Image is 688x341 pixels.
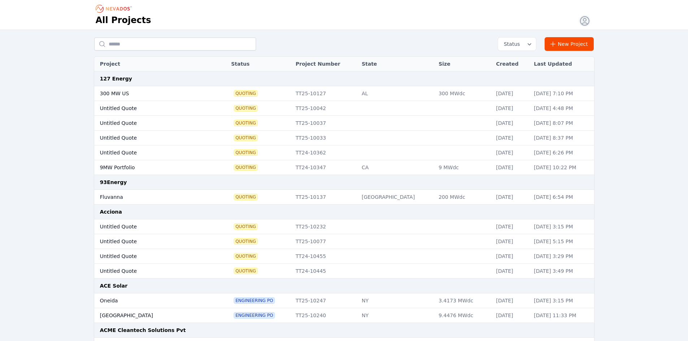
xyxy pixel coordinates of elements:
[96,14,151,26] h1: All Projects
[94,264,209,279] td: Untitled Quote
[292,131,358,145] td: TT25-10033
[530,190,594,205] td: [DATE] 6:54 PM
[530,264,594,279] td: [DATE] 3:49 PM
[530,308,594,323] td: [DATE] 11:33 PM
[292,101,358,116] td: TT25-10042
[492,264,530,279] td: [DATE]
[94,160,594,175] tr: 9MW PortfolioQuotingTT24-10347CA9 MWdc[DATE][DATE] 10:22 PM
[234,298,274,303] span: Engineering PO
[94,57,209,71] th: Project
[358,86,435,101] td: AL
[94,116,594,131] tr: Untitled QuoteQuotingTT25-10037[DATE][DATE] 8:07 PM
[530,57,594,71] th: Last Updated
[492,86,530,101] td: [DATE]
[492,116,530,131] td: [DATE]
[435,308,492,323] td: 9.4476 MWdc
[94,86,594,101] tr: 300 MW USQuotingTT25-10127AL300 MWdc[DATE][DATE] 7:10 PM
[94,190,594,205] tr: FluvannaQuotingTT25-10137[GEOGRAPHIC_DATA]200 MWdc[DATE][DATE] 6:54 PM
[94,279,594,293] td: ACE Solar
[94,190,209,205] td: Fluvanna
[94,101,209,116] td: Untitled Quote
[292,190,358,205] td: TT25-10137
[94,249,209,264] td: Untitled Quote
[234,165,258,170] span: Quoting
[94,145,594,160] tr: Untitled QuoteQuotingTT24-10362[DATE][DATE] 6:26 PM
[292,234,358,249] td: TT25-10077
[530,145,594,160] td: [DATE] 6:26 PM
[292,264,358,279] td: TT24-10445
[234,312,274,318] span: Engineering PO
[234,253,258,259] span: Quoting
[94,219,209,234] td: Untitled Quote
[492,160,530,175] td: [DATE]
[530,249,594,264] td: [DATE] 3:29 PM
[234,194,258,200] span: Quoting
[492,249,530,264] td: [DATE]
[94,234,209,249] td: Untitled Quote
[292,308,358,323] td: TT25-10240
[94,86,209,101] td: 300 MW US
[96,3,134,14] nav: Breadcrumb
[292,293,358,308] td: TT25-10247
[94,293,594,308] tr: OneidaEngineering POTT25-10247NY3.4173 MWdc[DATE][DATE] 3:15 PM
[435,190,492,205] td: 200 MWdc
[501,40,520,48] span: Status
[435,160,492,175] td: 9 MWdc
[94,205,594,219] td: Acciona
[492,131,530,145] td: [DATE]
[94,116,209,131] td: Untitled Quote
[492,190,530,205] td: [DATE]
[492,308,530,323] td: [DATE]
[234,105,258,111] span: Quoting
[94,293,209,308] td: Oneida
[498,38,536,51] button: Status
[94,219,594,234] tr: Untitled QuoteQuotingTT25-10232[DATE][DATE] 3:15 PM
[234,135,258,141] span: Quoting
[292,145,358,160] td: TT24-10362
[492,145,530,160] td: [DATE]
[94,308,594,323] tr: [GEOGRAPHIC_DATA]Engineering POTT25-10240NY9.4476 MWdc[DATE][DATE] 11:33 PM
[530,293,594,308] td: [DATE] 3:15 PM
[435,293,492,308] td: 3.4173 MWdc
[530,234,594,249] td: [DATE] 5:15 PM
[234,120,258,126] span: Quoting
[530,86,594,101] td: [DATE] 7:10 PM
[234,224,258,229] span: Quoting
[94,131,209,145] td: Untitled Quote
[292,86,358,101] td: TT25-10127
[234,91,258,96] span: Quoting
[545,37,594,51] a: New Project
[94,145,209,160] td: Untitled Quote
[492,234,530,249] td: [DATE]
[234,239,258,244] span: Quoting
[492,293,530,308] td: [DATE]
[94,323,594,338] td: ACME Cleantech Solutions Pvt
[94,71,594,86] td: 127 Energy
[530,101,594,116] td: [DATE] 4:48 PM
[94,249,594,264] tr: Untitled QuoteQuotingTT24-10455[DATE][DATE] 3:29 PM
[358,190,435,205] td: [GEOGRAPHIC_DATA]
[530,116,594,131] td: [DATE] 8:07 PM
[228,57,292,71] th: Status
[530,219,594,234] td: [DATE] 3:15 PM
[94,175,594,190] td: 93Energy
[358,308,435,323] td: NY
[292,116,358,131] td: TT25-10037
[358,57,435,71] th: State
[94,101,594,116] tr: Untitled QuoteQuotingTT25-10042[DATE][DATE] 4:48 PM
[435,57,492,71] th: Size
[94,131,594,145] tr: Untitled QuoteQuotingTT25-10033[DATE][DATE] 8:37 PM
[492,57,530,71] th: Created
[492,219,530,234] td: [DATE]
[358,160,435,175] td: CA
[292,219,358,234] td: TT25-10232
[530,131,594,145] td: [DATE] 8:37 PM
[234,150,258,156] span: Quoting
[292,160,358,175] td: TT24-10347
[94,308,209,323] td: [GEOGRAPHIC_DATA]
[292,249,358,264] td: TT24-10455
[234,268,258,274] span: Quoting
[358,293,435,308] td: NY
[94,264,594,279] tr: Untitled QuoteQuotingTT24-10445[DATE][DATE] 3:49 PM
[292,57,358,71] th: Project Number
